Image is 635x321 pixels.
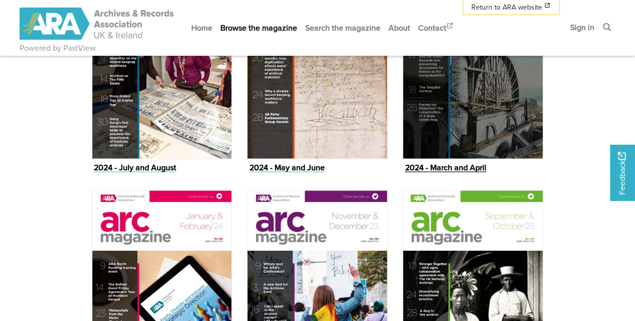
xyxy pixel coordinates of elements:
[20,2,175,46] a: ARA - ARC Magazine | Powered by PastView logo
[471,2,542,13] span: Return to ARA website
[610,145,635,201] a: Would you like to provide feedback?
[216,15,301,41] a: Browse the magazine
[20,42,96,54] a: Powered by PastView
[301,15,385,41] a: Search the magazine
[566,14,598,41] a: Sign in
[20,8,175,40] img: ARA - ARC Magazine | Powered by PastView
[414,15,458,41] a: Contact
[187,15,216,41] a: Home
[616,152,628,194] span: Feedback
[385,15,414,41] a: About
